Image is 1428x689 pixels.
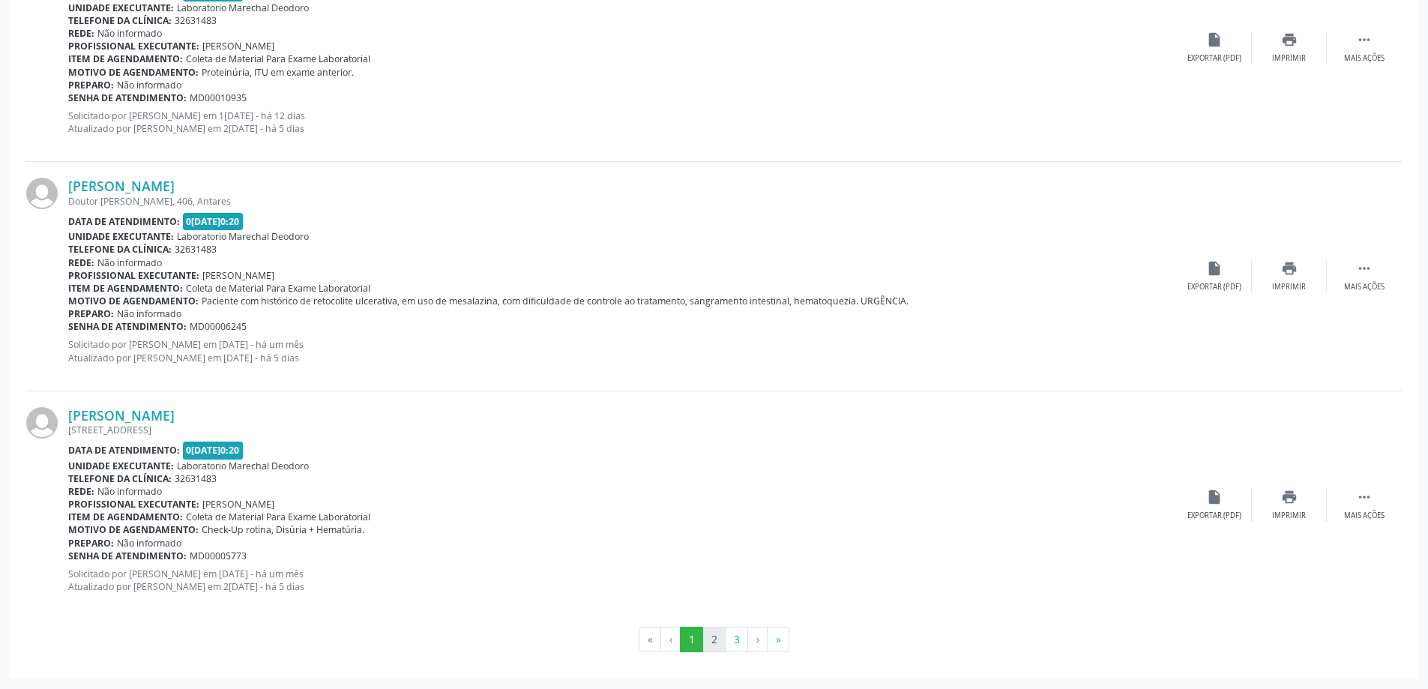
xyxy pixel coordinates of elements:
[1281,260,1298,277] i: print
[1272,511,1306,521] div: Imprimir
[68,91,187,104] b: Senha de atendimento:
[68,460,174,472] b: Unidade executante:
[183,213,244,230] span: 0[DATE]0:20
[1356,260,1373,277] i: 
[68,109,1177,135] p: Solicitado por [PERSON_NAME] em 1[DATE] - há 12 dias Atualizado por [PERSON_NAME] em 2[DATE] - há...
[1344,282,1385,292] div: Mais ações
[1281,489,1298,505] i: print
[68,550,187,562] b: Senha de atendimento:
[68,1,174,14] b: Unidade executante:
[175,472,217,485] span: 32631483
[183,442,244,459] span: 0[DATE]0:20
[68,498,199,511] b: Profissional executante:
[202,66,354,79] span: Proteinúria, ITU em exame anterior.
[1272,53,1306,64] div: Imprimir
[97,27,162,40] span: Não informado
[117,537,181,550] span: Não informado
[68,295,199,307] b: Motivo de agendamento:
[68,568,1177,593] p: Solicitado por [PERSON_NAME] em [DATE] - há um mês Atualizado por [PERSON_NAME] em 2[DATE] - há 5...
[68,320,187,333] b: Senha de atendimento:
[202,269,274,282] span: [PERSON_NAME]
[186,282,370,295] span: Coleta de Material Para Exame Laboratorial
[202,295,909,307] span: Paciente com histórico de retocolite ulcerativa, em uso de mesalazina, com dificuldade de control...
[68,282,183,295] b: Item de agendamento:
[186,52,370,65] span: Coleta de Material Para Exame Laboratorial
[177,460,309,472] span: Laboratorio Marechal Deodoro
[68,40,199,52] b: Profissional executante:
[26,407,58,439] img: img
[175,243,217,256] span: 32631483
[68,14,172,27] b: Telefone da clínica:
[1187,53,1241,64] div: Exportar (PDF)
[767,627,789,652] button: Go to last page
[202,523,364,536] span: Check-Up rotina, Disúria + Hematúria.
[68,407,175,424] a: [PERSON_NAME]
[68,215,180,228] b: Data de atendimento:
[68,472,172,485] b: Telefone da clínica:
[68,195,1177,208] div: Doutor [PERSON_NAME], 406, Antares
[190,320,247,333] span: MD00006245
[190,91,247,104] span: MD00010935
[68,243,172,256] b: Telefone da clínica:
[117,307,181,320] span: Não informado
[1344,53,1385,64] div: Mais ações
[202,498,274,511] span: [PERSON_NAME]
[26,178,58,209] img: img
[186,511,370,523] span: Coleta de Material Para Exame Laboratorial
[177,1,309,14] span: Laboratorio Marechal Deodoro
[68,269,199,282] b: Profissional executante:
[725,627,748,652] button: Go to page 3
[68,178,175,194] a: [PERSON_NAME]
[1281,31,1298,48] i: print
[68,307,114,320] b: Preparo:
[680,627,703,652] button: Go to page 1
[190,550,247,562] span: MD00005773
[68,52,183,65] b: Item de agendamento:
[1206,31,1223,48] i: insert_drive_file
[68,485,94,498] b: Rede:
[202,40,274,52] span: [PERSON_NAME]
[97,256,162,269] span: Não informado
[68,66,199,79] b: Motivo de agendamento:
[97,485,162,498] span: Não informado
[1356,31,1373,48] i: 
[1187,282,1241,292] div: Exportar (PDF)
[1187,511,1241,521] div: Exportar (PDF)
[1272,282,1306,292] div: Imprimir
[702,627,726,652] button: Go to page 2
[68,537,114,550] b: Preparo:
[68,338,1177,364] p: Solicitado por [PERSON_NAME] em [DATE] - há um mês Atualizado por [PERSON_NAME] em [DATE] - há 5 ...
[175,14,217,27] span: 32631483
[177,230,309,243] span: Laboratorio Marechal Deodoro
[68,444,180,457] b: Data de atendimento:
[68,27,94,40] b: Rede:
[747,627,768,652] button: Go to next page
[68,230,174,243] b: Unidade executante:
[68,523,199,536] b: Motivo de agendamento:
[68,424,1177,436] div: [STREET_ADDRESS]
[26,627,1402,652] ul: Pagination
[68,511,183,523] b: Item de agendamento:
[1344,511,1385,521] div: Mais ações
[117,79,181,91] span: Não informado
[1206,489,1223,505] i: insert_drive_file
[1206,260,1223,277] i: insert_drive_file
[68,79,114,91] b: Preparo:
[68,256,94,269] b: Rede:
[1356,489,1373,505] i: 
